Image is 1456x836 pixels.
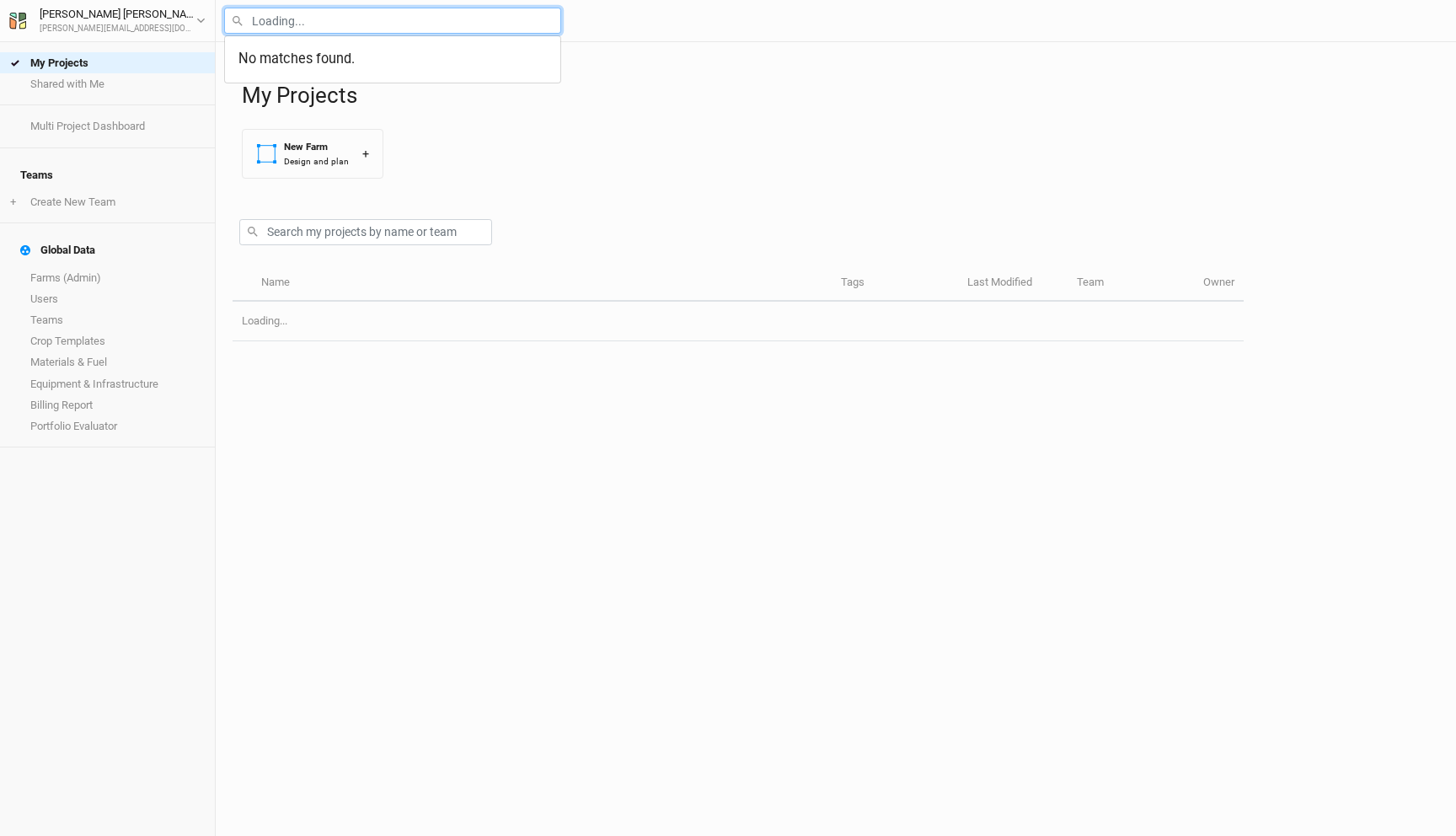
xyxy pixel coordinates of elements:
th: Name [251,265,831,302]
div: Global Data [20,244,95,257]
span: + [10,196,16,209]
h4: Teams [10,158,205,192]
th: Last Modified [958,265,1068,302]
div: + [362,145,369,163]
div: New Farm [284,140,349,154]
div: [PERSON_NAME] [PERSON_NAME] [40,6,196,23]
h1: My Projects [242,83,1439,109]
div: Design and plan [284,155,349,168]
th: Team [1068,265,1194,302]
th: Owner [1194,265,1244,302]
div: [PERSON_NAME][EMAIL_ADDRESS][DOMAIN_NAME] [40,23,196,35]
td: Loading... [233,302,1244,341]
th: Tags [832,265,958,302]
input: Loading... [224,8,561,34]
button: New FarmDesign and plan+ [242,129,383,179]
button: [PERSON_NAME] [PERSON_NAME][PERSON_NAME][EMAIL_ADDRESS][DOMAIN_NAME] [8,5,206,35]
div: menu-options [224,35,561,83]
input: Search my projects by name or team [239,219,492,245]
